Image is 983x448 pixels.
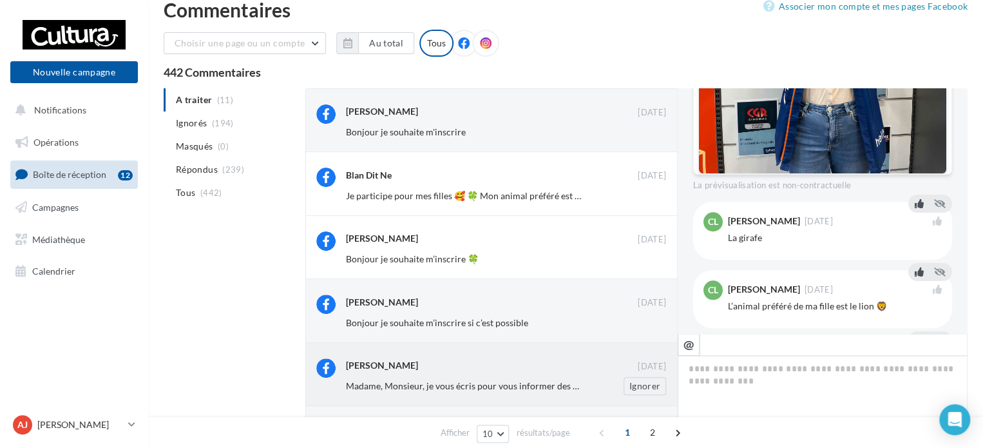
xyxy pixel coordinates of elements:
a: AJ [PERSON_NAME] [10,413,138,437]
div: Open Intercom Messenger [939,404,970,435]
span: Campagnes [32,202,79,213]
button: 10 [477,425,510,443]
div: 12 [118,170,133,180]
div: [PERSON_NAME] [728,217,800,226]
span: 2 [642,422,663,443]
a: Calendrier [8,258,140,285]
span: Opérations [33,137,79,148]
button: Ignorer [624,377,666,395]
span: [DATE] [638,297,666,309]
a: Boîte de réception12 [8,161,140,188]
button: @ [678,334,700,356]
span: 1 [617,422,638,443]
span: Bonjour je souhaite m’inscrire si c’est possible [346,317,528,328]
span: Bonjour je souhaite m'inscrire [346,126,466,137]
div: La girafe [728,231,942,244]
div: L’animal préféré de ma fille est le lion 🦁 [728,300,942,313]
span: Calendrier [32,266,75,277]
div: [PERSON_NAME] [728,285,800,294]
div: Tous [419,30,453,57]
span: (194) [212,118,234,128]
span: AJ [17,418,28,431]
button: Au total [358,32,414,54]
button: Notifications [8,97,135,124]
span: (442) [200,188,222,198]
div: [PERSON_NAME] [346,359,418,372]
button: Au total [336,32,414,54]
span: (0) [218,141,229,151]
span: (239) [222,164,244,175]
div: [PERSON_NAME] [346,105,418,118]
span: [DATE] [638,170,666,182]
span: Répondus [176,163,218,176]
div: [PERSON_NAME] [346,296,418,309]
span: Choisir une page ou un compte [175,37,305,48]
p: [PERSON_NAME] [37,418,123,431]
div: La prévisualisation est non-contractuelle [693,175,952,191]
span: [DATE] [638,107,666,119]
span: résultats/page [516,427,569,439]
span: [DATE] [638,361,666,373]
span: Boîte de réception [33,169,106,180]
i: @ [683,338,694,350]
span: [DATE] [805,286,833,294]
span: Afficher [441,427,470,439]
span: Je participe pour mes filles 🥰 🍀 Mon animal préféré est le panda roux [346,190,629,201]
span: Masqués [176,140,213,153]
div: [PERSON_NAME] [346,232,418,245]
span: Tous [176,186,195,199]
span: Cl [708,284,718,297]
button: Choisir une page ou un compte [164,32,326,54]
div: Blan Dit Ne [346,169,392,182]
button: Nouvelle campagne [10,61,138,83]
div: 442 Commentaires [164,66,968,78]
span: [DATE] [638,234,666,246]
span: Notifications [34,104,86,115]
span: Bonjour je souhaite m’inscrire 🍀 [346,253,479,264]
a: Campagnes [8,194,140,221]
span: Cl [708,215,718,228]
span: 10 [482,429,493,439]
a: Opérations [8,129,140,156]
span: [DATE] [805,217,833,226]
a: Médiathèque [8,226,140,253]
span: Ignorés [176,117,207,130]
span: Médiathèque [32,233,85,244]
